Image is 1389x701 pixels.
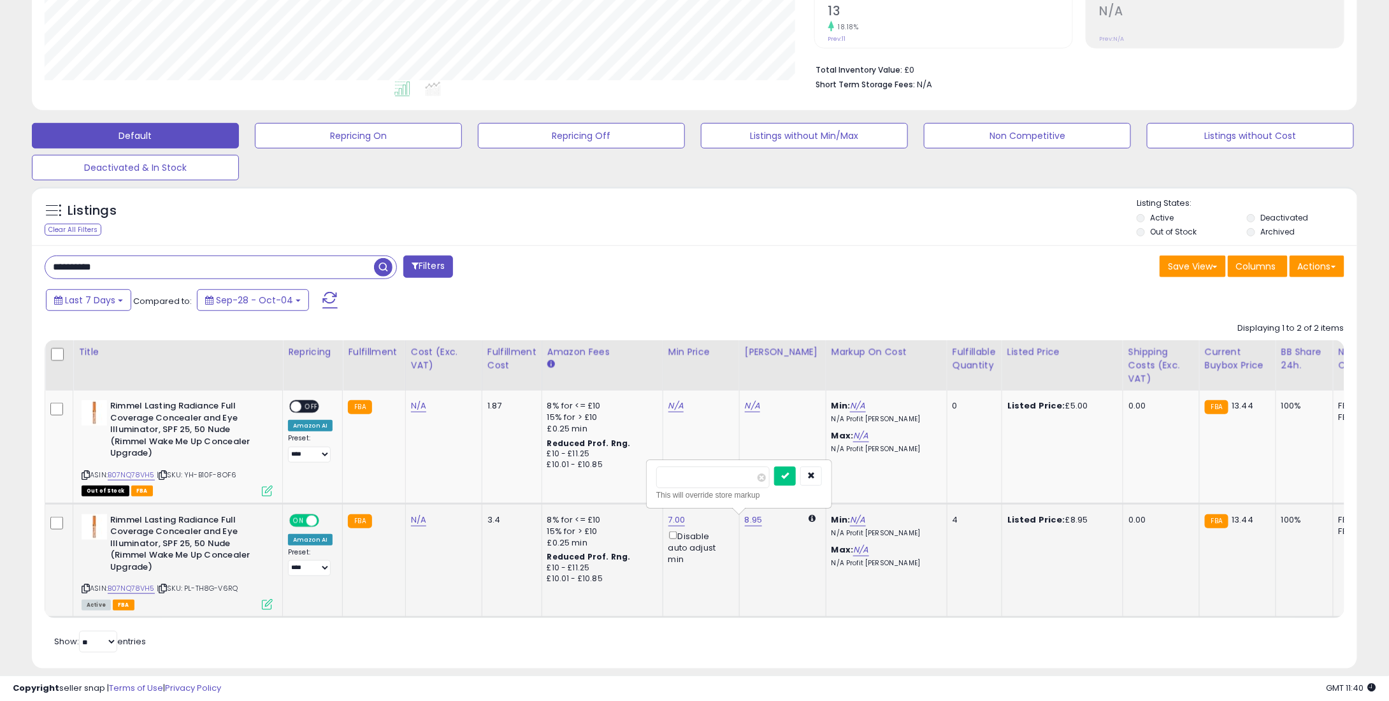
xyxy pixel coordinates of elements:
[668,400,684,412] a: N/A
[924,123,1131,148] button: Non Competitive
[54,635,146,647] span: Show: entries
[291,515,306,526] span: ON
[1339,514,1381,526] div: FBA: 0
[1128,514,1190,526] div: 0.00
[288,434,333,463] div: Preset:
[478,123,685,148] button: Repricing Off
[547,574,653,584] div: £10.01 - £10.85
[157,470,236,480] span: | SKU: YH-B10F-8OF6
[547,563,653,574] div: £10 - £11.25
[110,514,265,577] b: Rimmel Lasting Radiance Full Coverage Concealer and Eye Illuminator, SPF 25, 50 Nude (Rimmel Wake...
[547,551,631,562] b: Reduced Prof. Rng.
[831,445,937,454] p: N/A Profit [PERSON_NAME]
[1100,35,1125,43] small: Prev: N/A
[1205,514,1228,528] small: FBA
[288,345,337,359] div: Repricing
[831,514,851,526] b: Min:
[1128,400,1190,412] div: 0.00
[255,123,462,148] button: Repricing On
[1281,514,1323,526] div: 100%
[547,526,653,537] div: 15% for > £10
[1232,514,1253,526] span: 13.44
[411,400,426,412] a: N/A
[953,345,997,372] div: Fulfillable Quantity
[68,202,117,220] h5: Listings
[850,400,865,412] a: N/A
[1327,682,1376,694] span: 2025-10-12 11:40 GMT
[110,400,265,463] b: Rimmel Lasting Radiance Full Coverage Concealer and Eye Illuminator, SPF 25, 50 Nude (Rimmel Wake...
[216,294,293,307] span: Sep-28 - Oct-04
[13,683,221,695] div: seller snap | |
[547,412,653,423] div: 15% for > £10
[82,400,107,426] img: 21QhFPPHeaL._SL40_.jpg
[1281,345,1328,372] div: BB Share 24h.
[668,514,686,526] a: 7.00
[547,345,658,359] div: Amazon Fees
[1128,345,1194,386] div: Shipping Costs (Exc. VAT)
[1100,4,1344,21] h2: N/A
[288,548,333,577] div: Preset:
[1205,345,1270,372] div: Current Buybox Price
[32,155,239,180] button: Deactivated & In Stock
[1007,400,1113,412] div: £5.00
[348,345,399,359] div: Fulfillment
[831,559,937,568] p: N/A Profit [PERSON_NAME]
[288,534,333,546] div: Amazon AI
[288,420,333,431] div: Amazon AI
[108,470,155,481] a: B07NQ78VH5
[1205,400,1228,414] small: FBA
[668,529,730,566] div: Disable auto adjust min
[197,289,309,311] button: Sep-28 - Oct-04
[1281,400,1323,412] div: 100%
[1339,526,1381,537] div: FBM: 0
[547,359,555,370] small: Amazon Fees.
[82,514,273,609] div: ASIN:
[46,289,131,311] button: Last 7 Days
[487,345,536,372] div: Fulfillment Cost
[831,345,942,359] div: Markup on Cost
[65,294,115,307] span: Last 7 Days
[656,489,822,502] div: This will override store markup
[831,544,854,556] b: Max:
[547,438,631,449] b: Reduced Prof. Rng.
[108,583,155,594] a: B07NQ78VH5
[831,415,937,424] p: N/A Profit [PERSON_NAME]
[78,345,277,359] div: Title
[1290,256,1344,277] button: Actions
[853,430,868,442] a: N/A
[828,35,846,43] small: Prev: 11
[411,345,477,372] div: Cost (Exc. VAT)
[831,430,854,442] b: Max:
[403,256,453,278] button: Filters
[816,61,1335,76] li: £0
[348,514,371,528] small: FBA
[816,79,916,90] b: Short Term Storage Fees:
[113,600,134,611] span: FBA
[109,682,163,694] a: Terms of Use
[1137,198,1357,210] p: Listing States:
[547,459,653,470] div: £10.01 - £10.85
[82,514,107,540] img: 21QhFPPHeaL._SL40_.jpg
[547,514,653,526] div: 8% for <= £10
[1007,400,1065,412] b: Listed Price:
[32,123,239,148] button: Default
[1151,212,1174,223] label: Active
[301,401,322,412] span: OFF
[831,529,937,538] p: N/A Profit [PERSON_NAME]
[82,600,111,611] span: All listings currently available for purchase on Amazon
[831,400,851,412] b: Min:
[317,515,338,526] span: OFF
[1147,123,1354,148] button: Listings without Cost
[1260,226,1295,237] label: Archived
[953,400,992,412] div: 0
[411,514,426,526] a: N/A
[1007,345,1118,359] div: Listed Price
[745,400,760,412] a: N/A
[1228,256,1288,277] button: Columns
[816,64,903,75] b: Total Inventory Value:
[834,22,859,32] small: 18.18%
[953,514,992,526] div: 4
[701,123,908,148] button: Listings without Min/Max
[1007,514,1065,526] b: Listed Price:
[82,400,273,495] div: ASIN:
